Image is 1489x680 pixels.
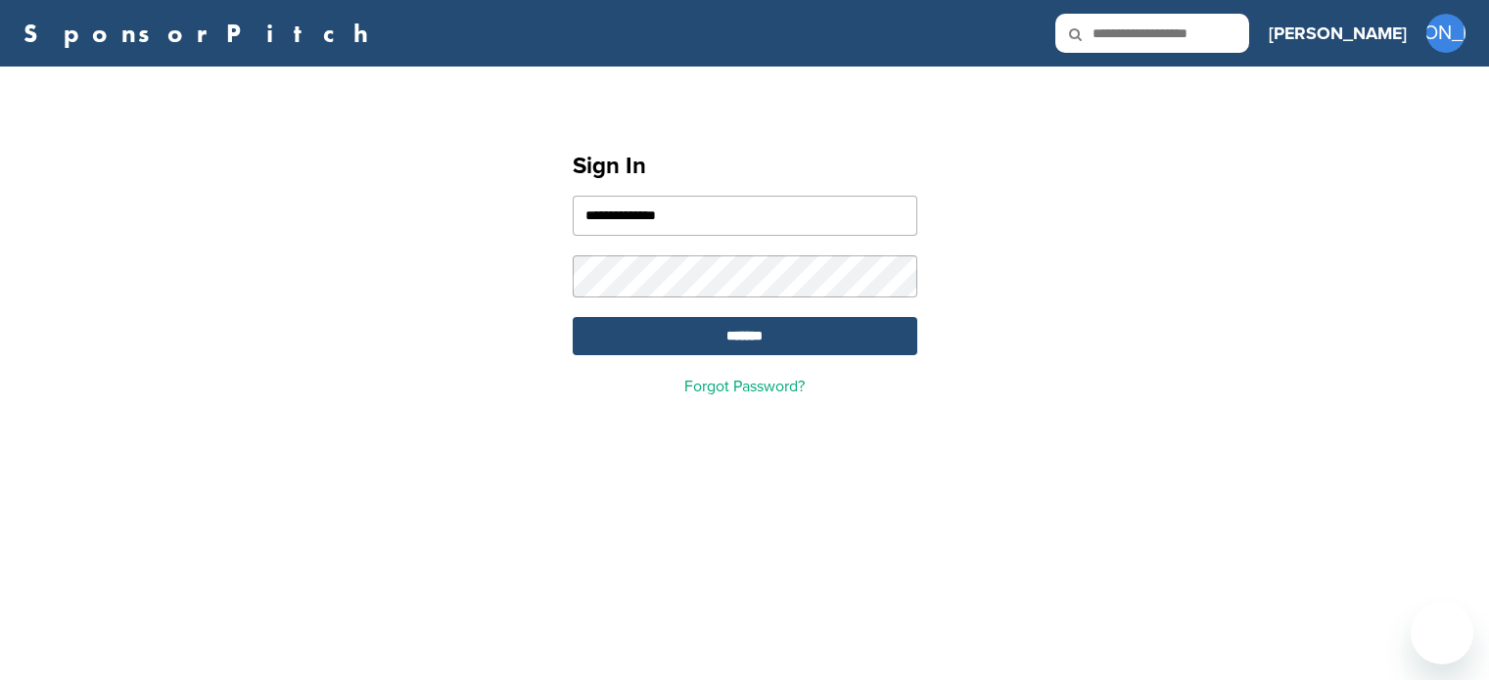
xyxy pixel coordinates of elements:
a: [PERSON_NAME] [1269,12,1407,55]
a: Forgot Password? [684,377,805,396]
a: SponsorPitch [23,21,381,46]
iframe: Button to launch messaging window [1411,602,1473,664]
span: [PERSON_NAME] [1426,14,1466,53]
h1: Sign In [573,149,917,184]
h3: [PERSON_NAME] [1269,20,1407,47]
